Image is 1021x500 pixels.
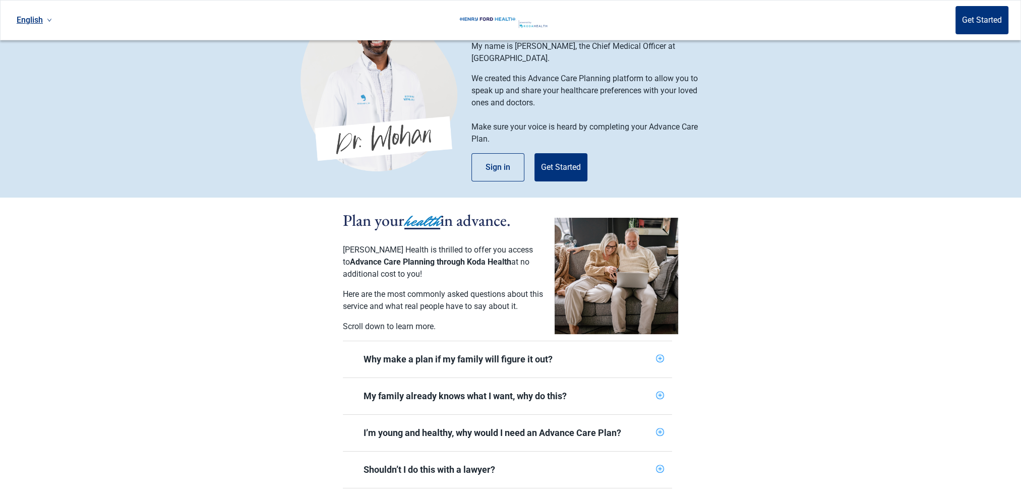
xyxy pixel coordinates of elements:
div: Shouldn’t I do this with a lawyer? [343,452,672,488]
div: I’m young and healthy, why would I need an Advance Care Plan? [343,415,672,451]
span: health [404,210,440,232]
p: My name is [PERSON_NAME], the Chief Medical Officer at [GEOGRAPHIC_DATA]. [471,40,711,65]
span: plus-circle [656,465,664,473]
div: Shouldn’t I do this with a lawyer? [364,464,652,476]
p: Here are the most commonly asked questions about this service and what real people have to say ab... [343,288,545,312]
button: Get Started [534,153,587,181]
img: Koda Health [454,12,557,28]
div: My family already knows what I want, why do this? [343,378,672,414]
span: plus-circle [656,391,664,399]
div: I’m young and healthy, why would I need an Advance Care Plan? [364,427,652,439]
span: in advance. [440,210,511,231]
span: plus-circle [656,428,664,436]
p: We created this Advance Care Planning platform to allow you to speak up and share your healthcare... [471,73,711,109]
button: Sign in [471,153,524,181]
span: plus-circle [656,354,664,362]
button: Get Started [955,6,1008,34]
span: Advance Care Planning through Koda Health [350,257,511,267]
p: Scroll down to learn more. [343,321,545,333]
span: [PERSON_NAME] Health is thrilled to offer you access to [343,245,533,267]
a: Current language: English [13,12,56,28]
div: My family already knows what I want, why do this? [364,390,652,402]
div: Why make a plan if my family will figure it out? [343,341,672,378]
div: Why make a plan if my family will figure it out? [364,353,652,365]
img: Couple planning their healthcare together [555,218,678,334]
span: Plan your [343,210,404,231]
p: Make sure your voice is heard by completing your Advance Care Plan. [471,121,711,145]
span: down [47,18,52,23]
